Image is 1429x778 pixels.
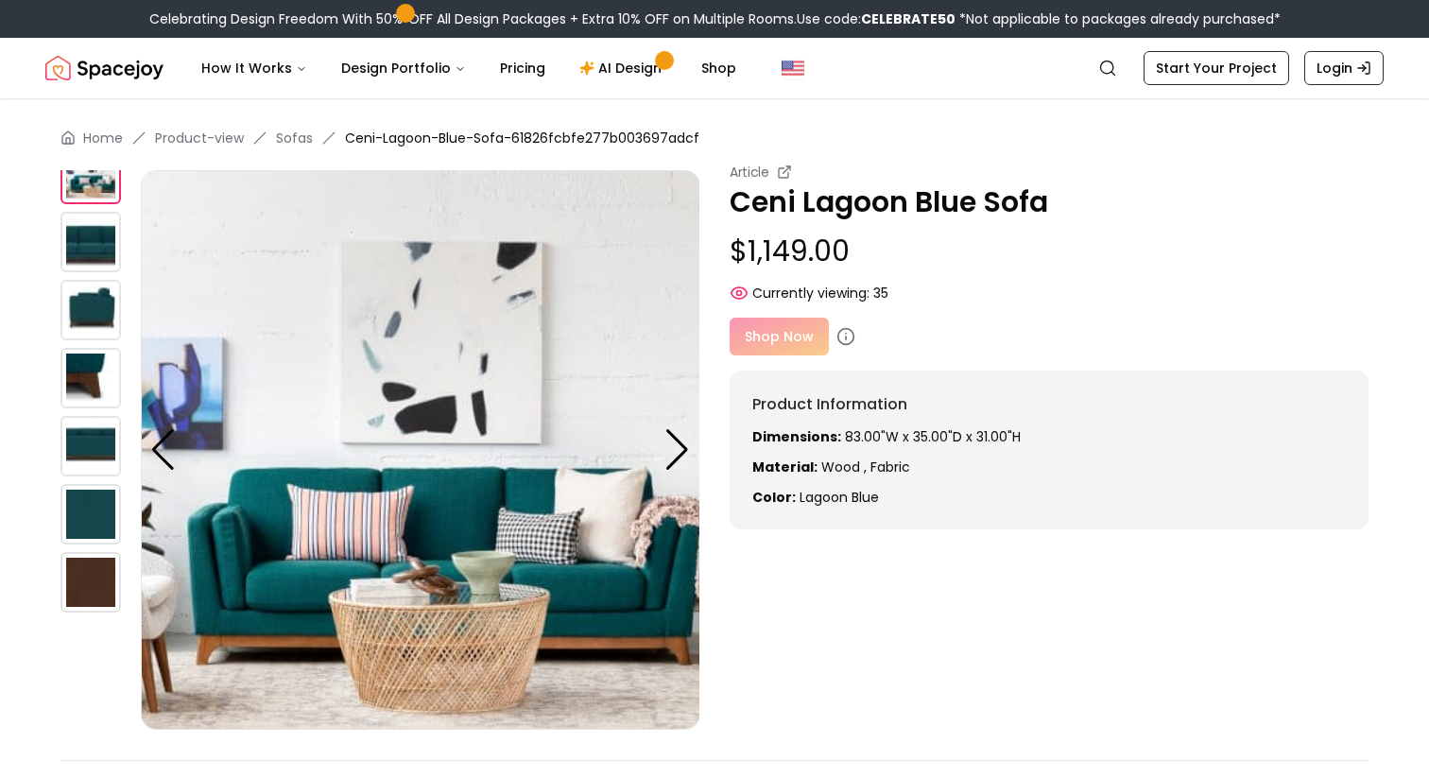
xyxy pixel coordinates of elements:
[141,170,700,730] img: https://storage.googleapis.com/spacejoy-main/assets/61826fcbfe277b003697adcf/product_1_kgmknob6ejb
[45,49,164,87] img: Spacejoy Logo
[60,280,121,340] img: https://storage.googleapis.com/spacejoy-main/assets/61826fcbfe277b003697adcf/product_3_glilb0g1647
[730,185,1369,219] p: Ceni Lagoon Blue Sofa
[60,144,121,204] img: https://storage.googleapis.com/spacejoy-main/assets/61826fcbfe277b003697adcf/product_1_kgmknob6ejb
[60,212,121,272] img: https://storage.googleapis.com/spacejoy-main/assets/61826fcbfe277b003697adcf/product_2_0g2akpd8m3bn
[345,129,699,147] span: Ceni-Lagoon-Blue-Sofa-61826fcbfe277b003697adcf
[186,49,322,87] button: How It Works
[276,129,313,147] a: Sofas
[686,49,751,87] a: Shop
[60,129,1369,147] nav: breadcrumb
[752,284,869,303] span: Currently viewing:
[1144,51,1289,85] a: Start Your Project
[752,458,818,476] strong: Material:
[752,393,1346,416] h6: Product Information
[564,49,682,87] a: AI Design
[752,488,796,507] strong: Color:
[326,49,481,87] button: Design Portfolio
[861,9,956,28] b: CELEBRATE50
[155,129,244,147] a: Product-view
[485,49,560,87] a: Pricing
[1304,51,1384,85] a: Login
[873,284,888,303] span: 35
[186,49,751,87] nav: Main
[752,427,841,446] strong: Dimensions:
[60,484,121,545] img: https://storage.googleapis.com/spacejoy-main/assets/61826fcbfe277b003697adcf/product_1_i19hlge0j45
[956,9,1281,28] span: *Not applicable to packages already purchased*
[45,49,164,87] a: Spacejoy
[60,348,121,408] img: https://storage.googleapis.com/spacejoy-main/assets/61826fcbfe277b003697adcf/product_6_l7il6fhn6cb
[149,9,1281,28] div: Celebrating Design Freedom With 50% OFF All Design Packages + Extra 10% OFF on Multiple Rooms.
[800,488,879,507] span: lagoon blue
[45,38,1384,98] nav: Global
[730,163,769,182] small: Article
[60,552,121,613] img: https://storage.googleapis.com/spacejoy-main/assets/61826fcbfe277b003697adcf/product_2_pe8k1p0n2998
[60,416,121,476] img: https://storage.googleapis.com/spacejoy-main/assets/61826fcbfe277b003697adcf/product_0_kmhpldo0j73f
[730,234,1369,268] p: $1,149.00
[752,427,1346,446] p: 83.00"W x 35.00"D x 31.00"H
[821,458,910,476] span: Wood , Fabric
[83,129,123,147] a: Home
[797,9,956,28] span: Use code:
[782,57,804,79] img: United States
